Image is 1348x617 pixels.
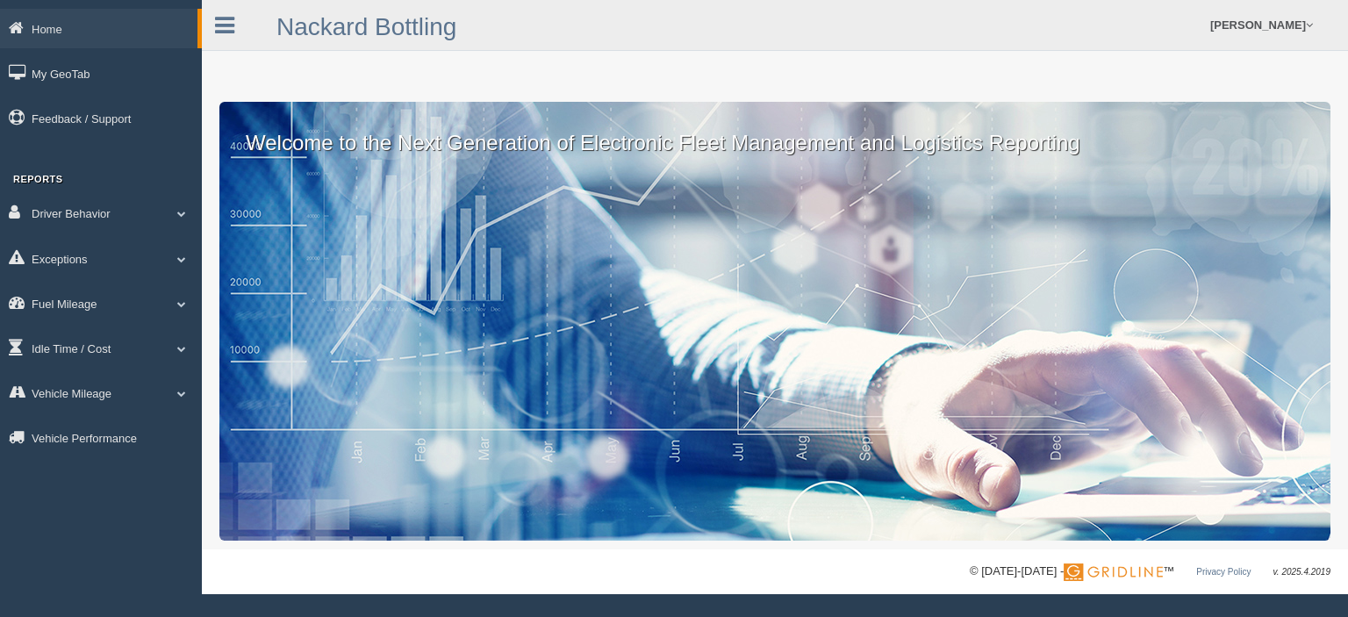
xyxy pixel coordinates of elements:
p: Welcome to the Next Generation of Electronic Fleet Management and Logistics Reporting [219,102,1330,158]
a: Nackard Bottling [276,13,456,40]
div: © [DATE]-[DATE] - ™ [970,563,1330,581]
a: Privacy Policy [1196,567,1251,577]
span: v. 2025.4.2019 [1273,567,1330,577]
img: Gridline [1064,563,1163,581]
